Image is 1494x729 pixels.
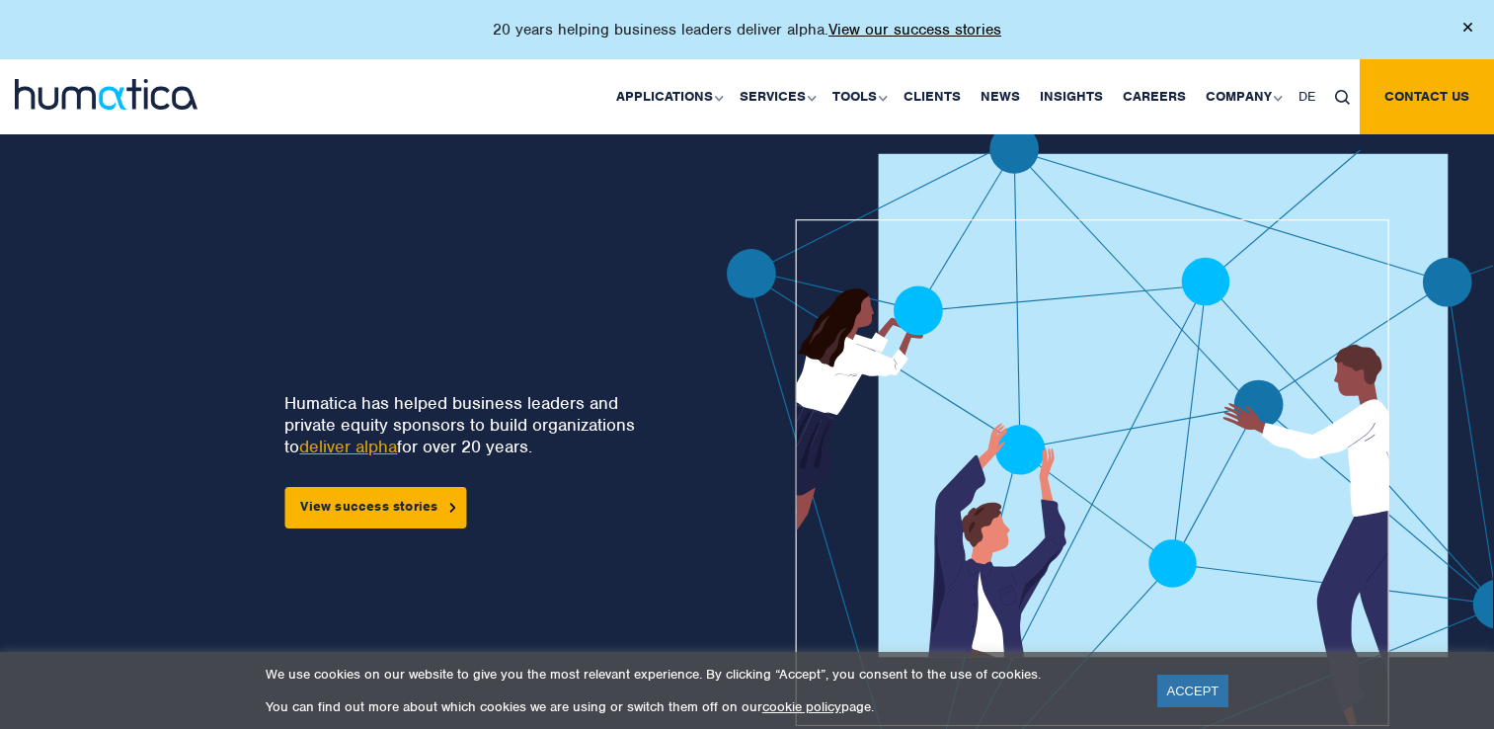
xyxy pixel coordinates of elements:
a: View our success stories [828,20,1001,40]
a: News [971,59,1030,134]
a: Insights [1030,59,1113,134]
a: cookie policy [762,698,841,715]
a: Contact us [1360,59,1494,134]
a: Applications [606,59,730,134]
img: arrowicon [449,503,455,512]
a: View success stories [284,487,466,528]
img: logo [15,79,197,110]
p: 20 years helping business leaders deliver alpha. [493,20,1001,40]
p: You can find out more about which cookies we are using or switch them off on our page. [266,698,1133,715]
a: Services [730,59,823,134]
a: Careers [1113,59,1196,134]
img: search_icon [1335,90,1350,105]
p: Humatica has helped business leaders and private equity sponsors to build organizations to for ov... [284,392,645,457]
span: DE [1298,88,1315,105]
a: Clients [894,59,971,134]
a: Company [1196,59,1289,134]
a: deliver alpha [299,436,397,457]
a: Tools [823,59,894,134]
a: DE [1289,59,1325,134]
a: ACCEPT [1157,675,1229,707]
p: We use cookies on our website to give you the most relevant experience. By clicking “Accept”, you... [266,666,1133,683]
